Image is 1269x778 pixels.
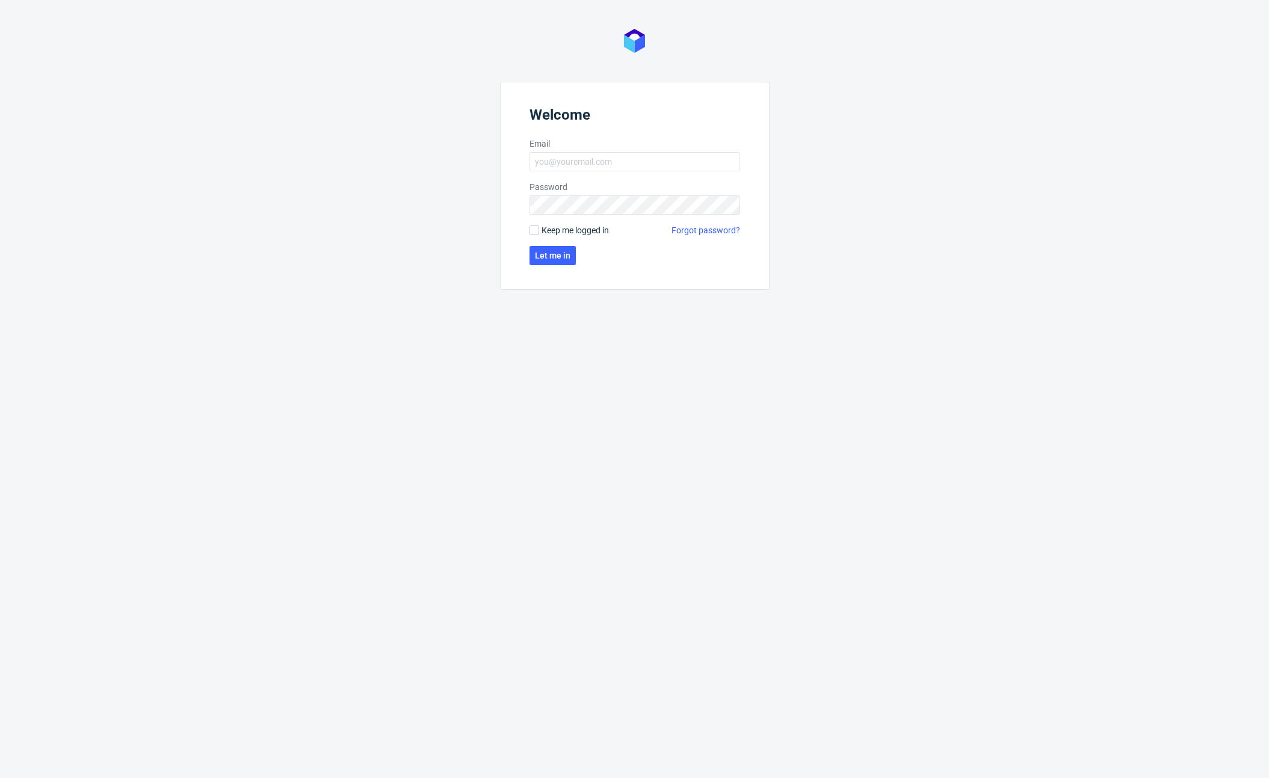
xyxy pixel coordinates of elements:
[530,106,740,128] header: Welcome
[542,224,609,236] span: Keep me logged in
[530,246,576,265] button: Let me in
[530,152,740,171] input: you@youremail.com
[530,138,740,150] label: Email
[535,251,570,260] span: Let me in
[672,224,740,236] a: Forgot password?
[530,181,740,193] label: Password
